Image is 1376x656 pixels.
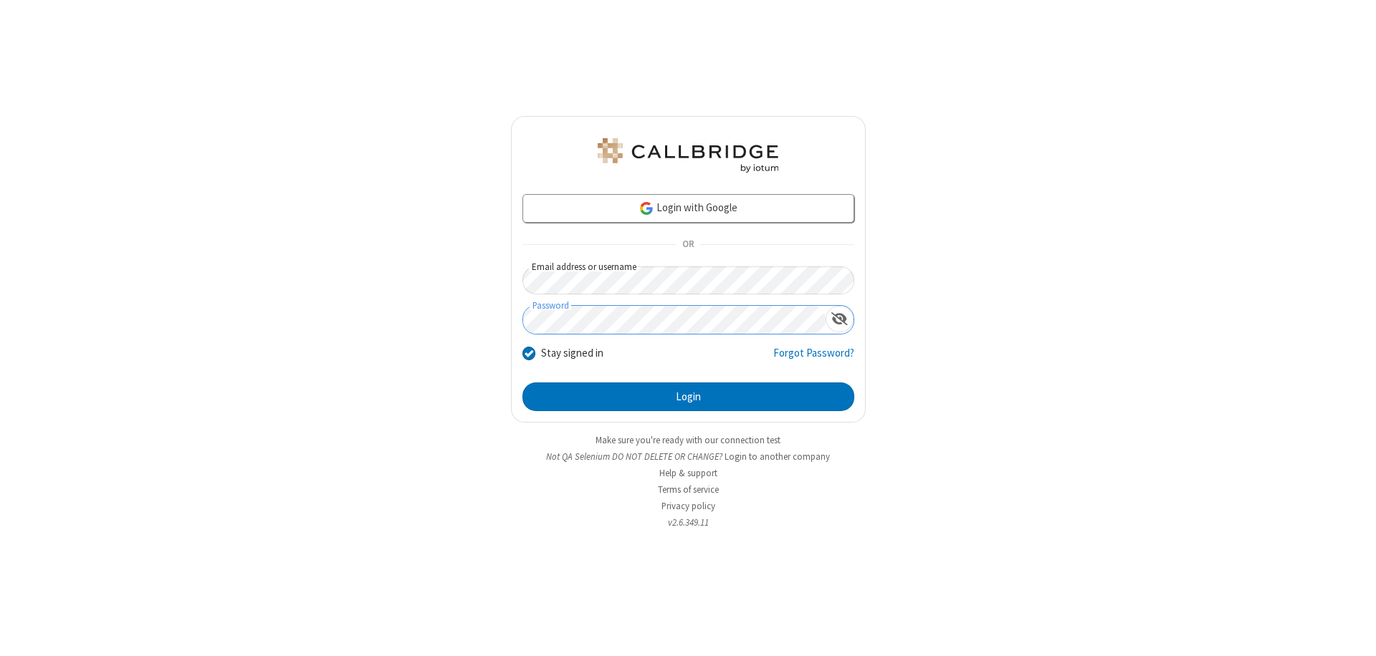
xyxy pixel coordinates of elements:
img: google-icon.png [639,201,654,216]
a: Login with Google [522,194,854,223]
input: Email address or username [522,266,854,294]
button: Login to another company [725,450,830,463]
a: Make sure you're ready with our connection test [596,434,780,446]
li: v2.6.349.11 [511,516,866,529]
label: Stay signed in [541,345,603,362]
a: Help & support [659,467,717,479]
li: Not QA Selenium DO NOT DELETE OR CHANGE? [511,450,866,463]
input: Password [523,306,826,334]
a: Privacy policy [661,500,715,512]
div: Show password [826,306,854,332]
img: QA Selenium DO NOT DELETE OR CHANGE [595,138,781,173]
button: Login [522,382,854,411]
a: Terms of service [658,483,719,496]
span: OR [677,235,699,255]
a: Forgot Password? [773,345,854,372]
